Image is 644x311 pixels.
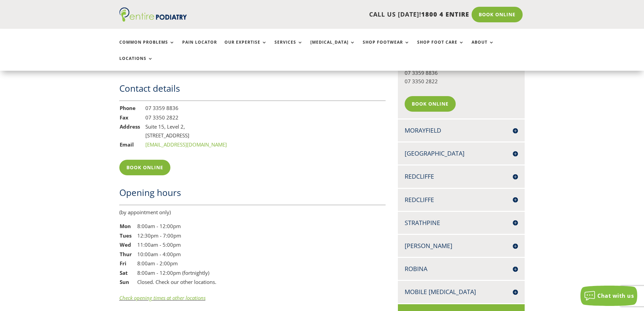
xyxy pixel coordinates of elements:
strong: Wed [120,241,131,248]
strong: Fri [120,260,126,267]
strong: Fax [120,114,128,121]
strong: Phone [120,105,136,111]
td: 8:00am - 12:00pm (fortnightly) [137,268,217,278]
p: CALL US [DATE]! [213,10,469,19]
a: About [472,40,494,54]
strong: Sat [120,269,128,276]
td: Closed. Check our other locations. [137,277,217,287]
a: Book Online [472,7,523,22]
img: logo (1) [119,7,187,22]
a: Shop Foot Care [417,40,464,54]
a: Entire Podiatry [119,16,187,23]
h4: Redcliffe [405,196,518,204]
a: Locations [119,56,153,71]
p: 07 3359 8836 07 3350 2822 [405,69,518,91]
td: 07 3350 2822 [145,113,227,123]
h4: Mobile [MEDICAL_DATA] [405,288,518,296]
a: [MEDICAL_DATA] [310,40,355,54]
strong: Sun [120,279,129,285]
button: Chat with us [580,286,637,306]
td: 8:00am - 12:00pm [137,222,217,231]
a: Check opening times at other locations [119,294,206,301]
span: 1800 4 ENTIRE [421,10,469,18]
td: Suite 15, Level 2, [STREET_ADDRESS] [145,122,227,140]
td: 10:00am - 4:00pm [137,250,217,259]
h4: [GEOGRAPHIC_DATA] [405,149,518,158]
a: Shop Footwear [363,40,410,54]
h2: Contact details [119,82,386,98]
a: Our Expertise [224,40,267,54]
a: [EMAIL_ADDRESS][DOMAIN_NAME] [145,141,227,148]
div: (by appointment only) [119,208,386,217]
a: Services [275,40,303,54]
a: Common Problems [119,40,175,54]
h4: [PERSON_NAME] [405,242,518,250]
span: Chat with us [597,292,634,299]
a: Book Online [405,96,456,112]
strong: Thur [120,251,132,258]
strong: Email [120,141,134,148]
h4: Strathpine [405,219,518,227]
strong: Address [120,123,140,130]
td: 11:00am - 5:00pm [137,240,217,250]
h4: Robina [405,265,518,273]
a: Book Online [119,160,170,175]
strong: Tues [120,232,132,239]
td: 8:00am - 2:00pm [137,259,217,268]
strong: Mon [120,223,131,229]
h4: Redcliffe [405,172,518,181]
h4: Morayfield [405,126,518,135]
h2: Opening hours [119,186,386,202]
td: 07 3359 8836 [145,104,227,113]
a: Pain Locator [182,40,217,54]
td: 12:30pm - 7:00pm [137,231,217,241]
